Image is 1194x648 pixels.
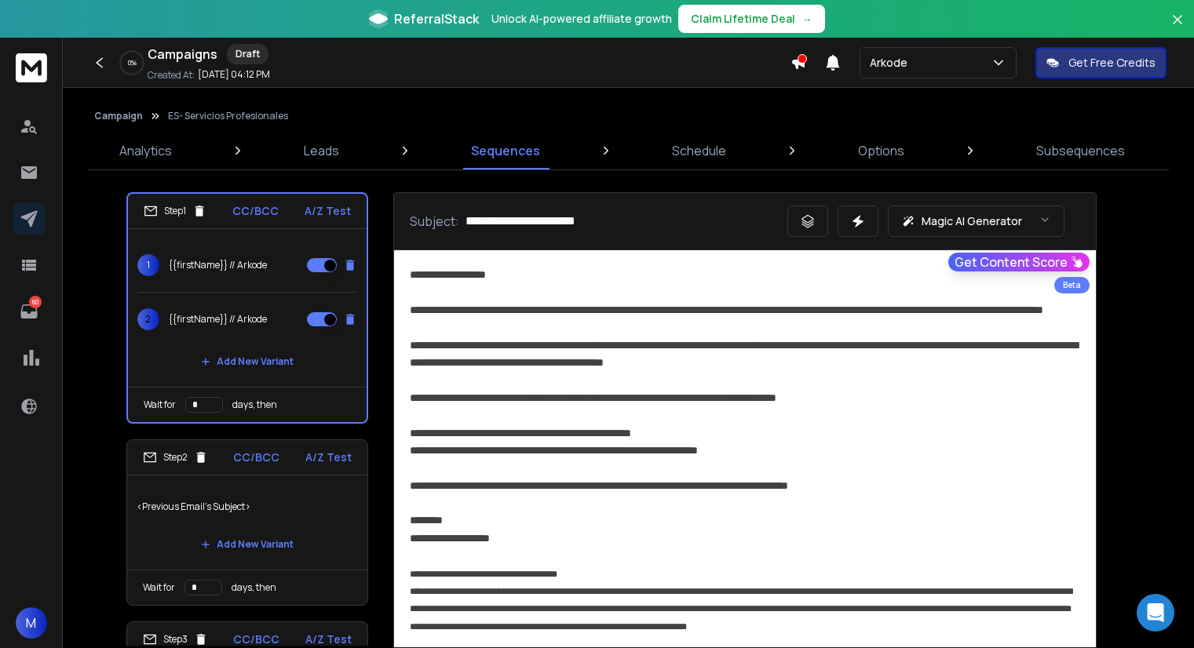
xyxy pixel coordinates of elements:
[849,132,914,169] a: Options
[232,581,276,594] p: days, then
[188,529,306,560] button: Add New Variant
[169,313,267,326] p: {{firstName}} // Arkode
[870,55,914,71] p: Arkode
[233,450,279,465] p: CC/BCC
[16,607,47,639] button: M
[94,110,143,122] button: Campaign
[148,45,217,64] h1: Campaigns
[126,192,368,424] li: Step1CC/BCCA/Z Test1{{firstName}} // Arkode2{{firstName}} // ArkodeAdd New VariantWait fordays, then
[678,5,825,33] button: Claim Lifetime Deal→
[1137,594,1174,632] div: Open Intercom Messenger
[188,346,306,377] button: Add New Variant
[888,206,1064,237] button: Magic AI Generator
[137,308,159,330] span: 2
[1068,55,1156,71] p: Get Free Credits
[144,399,176,411] p: Wait for
[13,296,45,327] a: 60
[119,141,172,160] p: Analytics
[304,141,339,160] p: Leads
[137,254,159,276] span: 1
[663,132,736,169] a: Schedule
[948,253,1090,271] button: Get Content Score
[294,132,349,169] a: Leads
[148,69,195,82] p: Created At:
[305,632,352,647] p: A/Z Test
[233,632,279,647] p: CC/BCC
[232,203,279,219] p: CC/BCC
[198,68,270,81] p: [DATE] 04:12 PM
[305,203,351,219] p: A/Z Test
[1036,141,1125,160] p: Subsequences
[1054,277,1090,293] div: Beta
[128,58,137,67] p: 0 %
[137,485,358,529] p: <Previous Email's Subject>
[410,212,459,231] p: Subject:
[462,132,550,169] a: Sequences
[1035,47,1167,78] button: Get Free Credits
[144,204,206,218] div: Step 1
[922,213,1022,229] p: Magic AI Generator
[168,110,288,122] p: ES- Servicios Profesionales
[801,11,812,27] span: →
[672,141,726,160] p: Schedule
[491,11,672,27] p: Unlock AI-powered affiliate growth
[110,132,181,169] a: Analytics
[471,141,540,160] p: Sequences
[126,439,368,606] li: Step2CC/BCCA/Z Test<Previous Email's Subject>Add New VariantWait fordays, then
[227,44,268,64] div: Draft
[232,399,277,411] p: days, then
[1167,9,1188,47] button: Close banner
[143,450,208,464] div: Step 2
[143,581,175,594] p: Wait for
[858,141,904,160] p: Options
[143,632,208,646] div: Step 3
[394,9,479,28] span: ReferralStack
[169,259,267,271] p: {{firstName}} // Arkode
[29,296,42,308] p: 60
[305,450,352,465] p: A/Z Test
[1027,132,1134,169] a: Subsequences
